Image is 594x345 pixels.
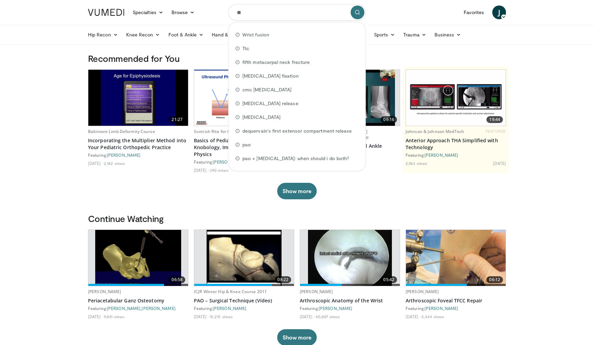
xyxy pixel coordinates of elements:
[207,230,282,286] img: 297915_0000_1.png.620x360_q85_upscale.jpg
[88,70,188,126] a: 21:27
[122,28,164,42] a: Knee Recon
[242,127,352,134] span: dequervain's first extensor compartment release
[460,5,488,19] a: Favorites
[210,314,233,319] li: 15,215 views
[492,5,506,19] a: J
[406,160,427,166] li: 2,963 views
[242,100,298,107] span: [MEDICAL_DATA] release
[169,276,185,283] span: 06:58
[104,160,125,166] li: 2,182 views
[486,116,503,123] span: 19:44
[406,289,439,294] a: [PERSON_NAME]
[430,28,465,42] a: Business
[406,305,506,311] div: Featuring:
[88,297,188,304] a: Periacetabular Ganz Osteotomy
[316,314,340,319] li: 40,807 views
[129,5,167,19] a: Specialties
[228,4,366,21] input: Search topics, interventions
[88,160,103,166] li: [DATE]
[194,129,244,134] a: Scottish Rite for Children
[308,230,392,286] img: a6f1be81-36ec-4e38-ae6b-7e5798b3883c.620x360_q85_upscale.jpg
[88,314,103,319] li: [DATE]
[88,70,188,126] img: 06dd3758-1007-4281-a044-1e6e8189cd4d.620x360_q85_upscale.jpg
[194,289,267,294] a: ICJR Winter Hip & Knee Course 2011
[104,314,124,319] li: 9,841 views
[406,137,506,151] a: Anterior Approach THA Simplified with Technology
[88,129,155,134] a: Baltimore Limb Deformity Course
[300,314,315,319] li: [DATE]
[406,70,506,126] a: 19:44
[242,86,291,93] span: cmc [MEDICAL_DATA]
[399,28,430,42] a: Trauma
[107,306,141,311] a: [PERSON_NAME]
[107,153,141,157] a: [PERSON_NAME]
[213,159,246,164] a: [PERSON_NAME]
[194,314,209,319] li: [DATE]
[194,70,294,126] a: 17:10
[242,155,349,162] span: pao + [MEDICAL_DATA]: when should i do both?
[88,152,188,158] div: Featuring:
[406,230,506,286] img: f2628f02-f9f6-4963-b1dc-49906a9e38e8.620x360_q85_upscale.jpg
[88,213,506,224] h3: Continue Watching
[213,306,246,311] a: [PERSON_NAME]
[88,53,506,64] h3: Recommended for You
[84,28,122,42] a: Hip Recon
[406,152,506,158] div: Featuring:
[425,306,458,311] a: [PERSON_NAME]
[194,230,294,286] a: 08:22
[194,305,294,311] div: Featuring:
[167,5,199,19] a: Browse
[142,306,175,311] a: [PERSON_NAME]
[210,167,229,173] li: 390 views
[208,28,252,42] a: Hand & Wrist
[370,28,399,42] a: Sports
[164,28,208,42] a: Foot & Ankle
[406,129,464,134] a: Johnson & Johnson MedTech
[242,45,249,52] span: Ttc
[493,160,506,166] li: [DATE]
[194,297,294,304] a: PAO – Surgical Technique (Video)
[406,314,420,319] li: [DATE]
[88,289,121,294] a: [PERSON_NAME]
[194,159,294,165] div: Featuring:
[381,116,397,123] span: 09:16
[486,276,503,283] span: 06:12
[242,73,299,79] span: [MEDICAL_DATA] fixation
[169,116,185,123] span: 21:27
[300,305,400,311] div: Featuring:
[194,167,209,173] li: [DATE]
[486,129,506,134] span: FEATURED
[95,230,181,286] img: db605aaa-8f3e-4b74-9e59-83a35179dada.620x360_q85_upscale.jpg
[275,276,291,283] span: 08:22
[194,70,294,126] img: 354f4ea1-ba6a-480d-9d4a-2670d58518fd.620x360_q85_upscale.jpg
[88,9,124,16] img: VuMedi Logo
[406,297,506,304] a: Arthroscopic Foveal TFCC Repair
[319,306,352,311] a: [PERSON_NAME]
[242,31,269,38] span: Wrist fusion
[242,141,251,148] span: pao
[242,59,310,66] span: fifth metacarpal neck fracture
[300,297,400,304] a: Arthroscopic Anatomy of the Wrist
[300,230,400,286] a: 05:42
[88,230,188,286] a: 06:58
[242,114,280,121] span: [MEDICAL_DATA]
[88,137,188,151] a: Incorporating the Multiplier Method into Your Pediatric Orthopedic Practice
[406,230,506,286] a: 06:12
[277,183,317,199] button: Show more
[194,137,294,158] a: Basics of Pediatric MSK Ultrasound: Knobology, Image Optimization and Physics
[300,289,333,294] a: [PERSON_NAME]
[406,70,506,126] img: 06bb1c17-1231-4454-8f12-6191b0b3b81a.620x360_q85_upscale.jpg
[88,305,188,311] div: Featuring: ,
[425,153,458,157] a: [PERSON_NAME]
[421,314,444,319] li: 5,444 views
[381,276,397,283] span: 05:42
